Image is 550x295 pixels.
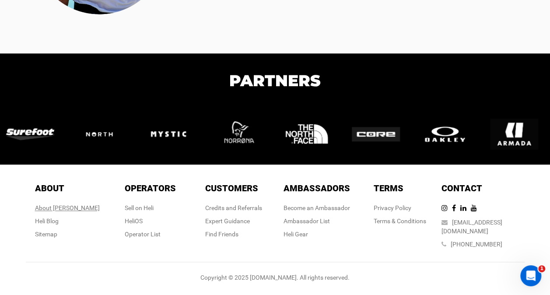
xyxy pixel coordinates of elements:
[205,204,262,211] a: Credits and Referrals
[421,125,478,144] img: logo
[125,204,176,212] div: Sell on Heli
[35,230,100,239] div: Sitemap
[520,265,541,286] iframe: Intercom live chat
[6,128,63,140] img: logo
[35,218,59,225] a: Heli Blog
[125,230,176,239] div: Operator List
[75,122,132,147] img: logo
[538,265,545,272] span: 1
[490,110,547,158] img: logo
[441,183,482,193] span: Contact
[374,218,426,225] a: Terms & Conditions
[374,183,403,193] span: Terms
[352,127,409,142] img: logo
[284,204,350,211] a: Become an Ambassador
[125,218,143,225] a: HeliOS
[35,204,100,212] div: About [PERSON_NAME]
[284,183,350,193] span: Ambassadors
[26,273,525,282] div: Copyright © 2025 [DOMAIN_NAME]. All rights reserved.
[35,183,64,193] span: About
[441,219,502,235] a: [EMAIL_ADDRESS][DOMAIN_NAME]
[214,110,270,158] img: logo
[284,217,350,225] div: Ambassador List
[144,110,201,158] img: logo
[451,241,502,248] a: [PHONE_NUMBER]
[205,183,258,193] span: Customers
[205,230,262,239] div: Find Friends
[205,218,250,225] a: Expert Guidance
[283,110,340,158] img: logo
[125,183,176,193] span: Operators
[284,231,308,238] a: Heli Gear
[374,204,411,211] a: Privacy Policy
